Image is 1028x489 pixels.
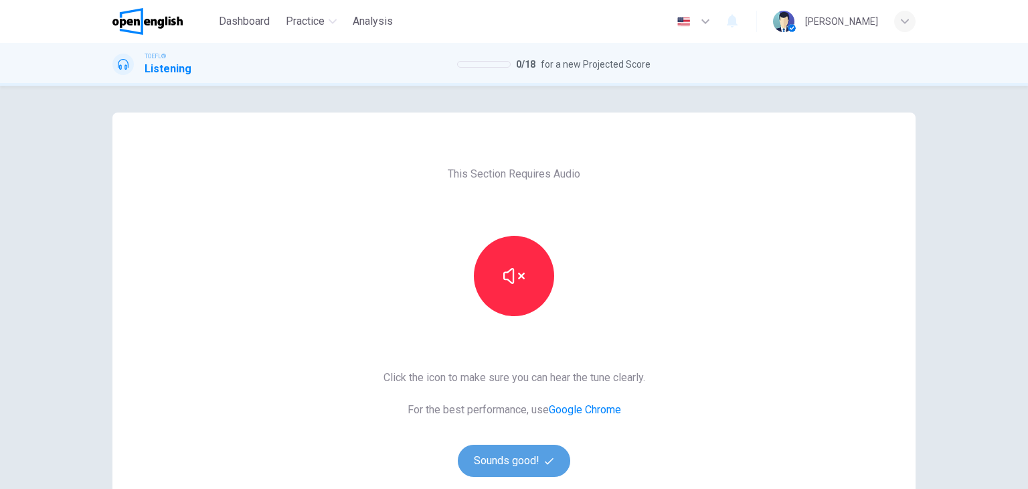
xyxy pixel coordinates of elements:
button: Practice [280,9,342,33]
div: [PERSON_NAME] [805,13,878,29]
span: Practice [286,13,325,29]
span: This Section Requires Audio [448,166,580,182]
button: Sounds good! [458,445,570,477]
button: Analysis [347,9,398,33]
img: en [675,17,692,27]
span: 0 / 18 [516,56,535,72]
img: Profile picture [773,11,794,32]
span: Analysis [353,13,393,29]
button: Dashboard [213,9,275,33]
span: Dashboard [219,13,270,29]
span: for a new Projected Score [541,56,651,72]
img: OpenEnglish logo [112,8,183,35]
span: For the best performance, use [383,402,645,418]
span: TOEFL® [145,52,166,61]
h1: Listening [145,61,191,77]
a: Google Chrome [549,403,621,416]
span: Click the icon to make sure you can hear the tune clearly. [383,370,645,386]
a: OpenEnglish logo [112,8,213,35]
